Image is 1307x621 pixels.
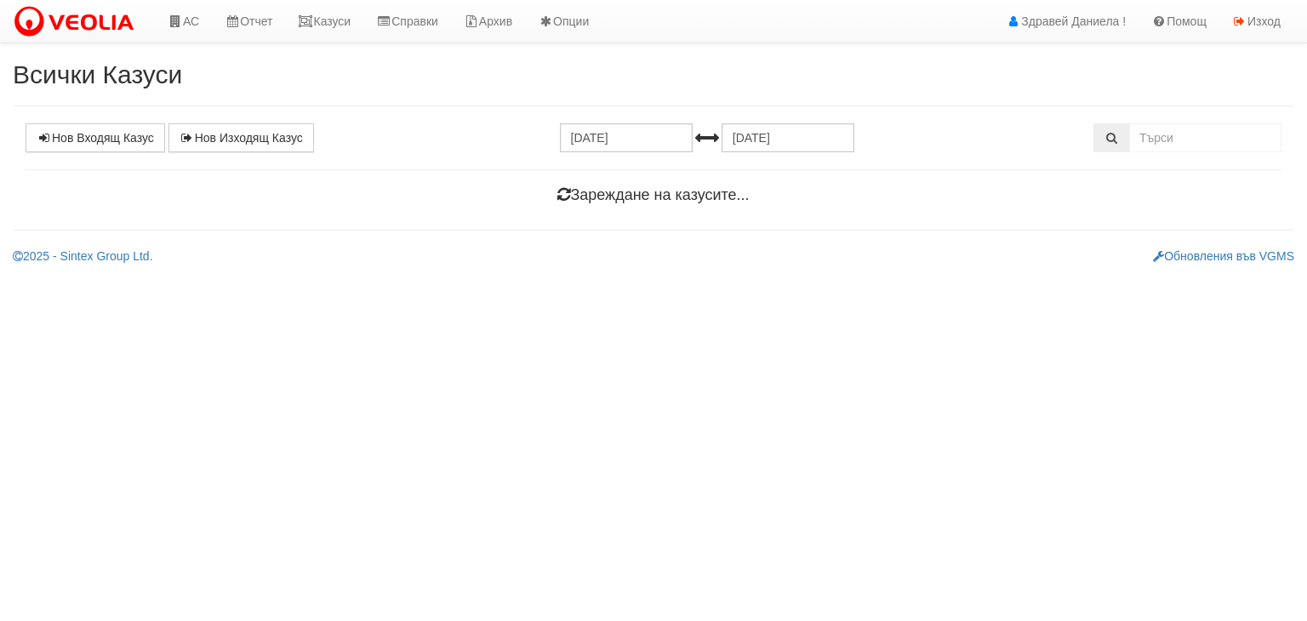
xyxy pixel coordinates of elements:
[26,187,1281,204] h4: Зареждане на казусите...
[13,60,1294,88] h2: Всички Казуси
[26,123,165,152] a: Нов Входящ Казус
[1129,123,1281,152] input: Търсене по Идентификатор, Бл/Вх/Ап, Тип, Описание, Моб. Номер, Имейл, Файл, Коментар,
[168,123,314,152] a: Нов Изходящ Казус
[13,4,142,40] img: VeoliaLogo.png
[1153,249,1294,263] a: Обновления във VGMS
[13,249,153,263] a: 2025 - Sintex Group Ltd.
